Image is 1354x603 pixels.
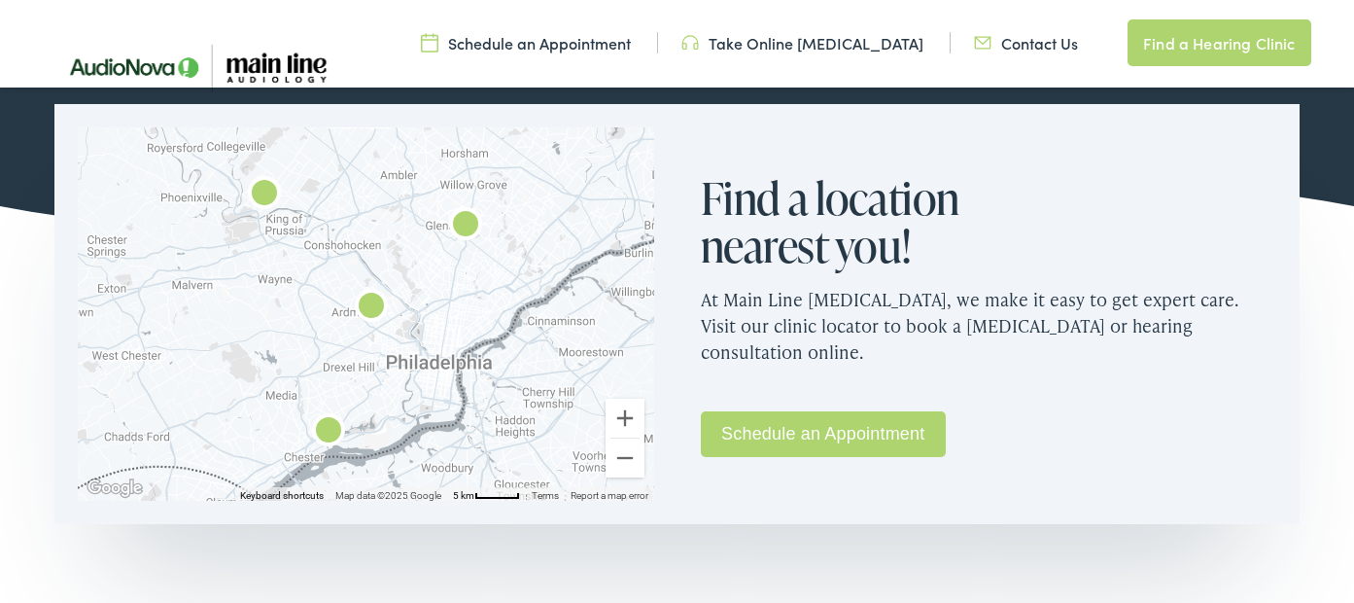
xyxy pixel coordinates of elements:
p: At Main Line [MEDICAL_DATA], we make it easy to get expert care. Visit our clinic locator to book... [701,270,1277,380]
span: Map data ©2025 Google [335,490,441,501]
img: utility icon [681,32,699,53]
a: Find a Hearing Clinic [1128,19,1310,66]
div: AudioNova [442,203,489,250]
button: Zoom out [606,439,644,478]
a: Contact Us [974,32,1078,53]
a: Schedule an Appointment [701,411,946,457]
span: 5 km [453,490,474,501]
a: Terms (opens in new tab) [532,490,559,501]
div: Main Line Audiology by AudioNova [305,409,352,456]
a: Report a map error [571,490,648,501]
a: Open this area in Google Maps (opens a new window) [83,476,147,501]
img: utility icon [421,32,438,53]
button: Map Scale: 5 km per 43 pixels [447,487,526,501]
img: utility icon [974,32,991,53]
img: Google [83,476,147,501]
button: Zoom in [606,399,644,438]
div: Main Line Audiology by AudioNova [241,172,288,219]
div: Main Line Audiology by AudioNova [348,285,395,332]
a: Schedule an Appointment [421,32,631,53]
button: Keyboard shortcuts [240,489,324,503]
a: Take Online [MEDICAL_DATA] [681,32,923,53]
h2: Find a location nearest you! [701,174,1012,270]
